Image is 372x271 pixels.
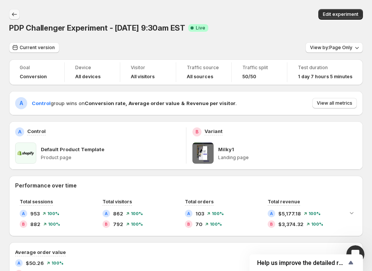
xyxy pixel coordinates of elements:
[311,222,323,226] span: 100 %
[242,74,256,80] span: 50/50
[126,100,127,106] strong: ,
[6,149,124,206] div: You’ll get replies here and in your email:✉️[EMAIL_ADDRESS][DOMAIN_NAME]The team will be back🕒Lat...
[12,213,18,219] button: Emoji picker
[22,4,34,16] img: Profile image for Operator
[15,142,36,164] img: Default Product Template
[346,208,357,218] button: Expand chart
[242,64,276,81] a: Traffic split50/50
[218,155,357,161] p: Landing page
[195,220,202,228] span: 70
[312,98,357,108] button: View all metrics
[187,222,190,226] h2: B
[210,222,222,226] span: 100 %
[32,100,51,106] span: Control
[37,7,64,13] h1: Operator
[270,211,273,216] h2: A
[212,211,224,216] span: 100 %
[102,199,132,204] span: Total visitors
[195,210,204,217] span: 103
[323,11,358,17] span: Edit experiment
[187,211,190,216] h2: A
[12,153,118,183] div: You’ll get replies here and in your email: ✉️
[192,142,214,164] img: Milky1
[6,97,145,149] div: Inflection says…
[41,155,180,161] p: Product page
[298,64,352,81] a: Test duration1 day 7 hours 5 minutes
[20,74,47,80] span: Conversion
[268,199,300,204] span: Total revenue
[310,45,352,51] span: View by: Page Only
[26,259,44,267] span: $50.26
[187,74,213,80] h4: All sources
[242,65,276,71] span: Traffic split
[47,211,59,216] span: 100 %
[5,3,19,17] button: go back
[24,213,30,219] button: Gif picker
[9,42,59,53] button: Current version
[131,211,143,216] span: 100 %
[181,100,185,106] strong: &
[305,42,363,53] button: View by:Page Only
[131,74,155,80] h4: All visitors
[41,146,104,153] p: Default Product Template
[318,9,363,20] button: Edit experiment
[51,261,64,265] span: 100 %
[12,187,118,201] div: The team will be back 🕒
[27,127,46,135] p: Control
[20,64,54,81] a: GoalConversion
[187,64,221,81] a: Traffic sourceAll sources
[308,211,321,216] span: 100 %
[187,65,221,71] span: Traffic source
[129,100,180,106] strong: Average order value
[22,222,25,226] h2: B
[18,129,22,135] h2: A
[278,210,301,217] span: $5,177.18
[75,64,109,81] a: DeviceAll devices
[12,169,72,182] b: [EMAIL_ADDRESS][DOMAIN_NAME]
[48,213,54,219] button: Start recording
[27,97,145,143] div: hi gemx, is there a way to change the URL for a variant once an experiment is live? I tried updat...
[19,195,56,201] b: Later [DATE]
[278,220,304,228] span: $3,374.32
[218,146,234,153] p: Milky1
[185,199,214,204] span: Total orders
[30,220,40,228] span: 882
[298,74,352,80] span: 1 day 7 hours 5 minutes
[48,222,60,226] span: 100 %
[186,100,236,106] strong: Revenue per visitor
[17,261,20,265] h2: A
[130,210,142,222] button: Send a message…
[346,245,364,263] iframe: Intercom live chat
[257,258,355,267] button: Show survey - Help us improve the detailed report for A/B campaigns
[75,65,109,71] span: Device
[33,101,139,138] div: hi gemx, is there a way to change the URL for a variant once an experiment is live? I tried updat...
[23,61,137,83] div: Handy tips: Sharing your issue screenshots and page links helps us troubleshoot your issue faster
[20,65,54,71] span: Goal
[317,100,352,106] span: View all metrics
[113,220,123,228] span: 792
[105,211,108,216] h2: A
[205,127,223,135] p: Variant
[6,197,145,210] textarea: Message…
[32,100,237,106] span: group wins on .
[20,99,23,107] h2: A
[20,199,53,204] span: Total sessions
[15,248,66,256] h3: Average order value
[75,74,101,80] h4: All devices
[22,211,25,216] h2: A
[298,65,352,71] span: Test duration
[9,23,185,33] span: PDP Challenger Experiment - [DATE] 9:30am EST
[20,45,55,51] span: Current version
[9,9,20,20] button: Back
[131,65,165,71] span: Visitor
[131,64,165,81] a: VisitorAll visitors
[118,3,133,17] button: Home
[133,3,146,17] div: Close
[105,222,108,226] h2: B
[85,100,126,106] strong: Conversion rate
[30,210,40,217] span: 953
[113,210,123,217] span: 862
[257,259,346,266] span: Help us improve the detailed report for A/B campaigns
[15,182,357,189] h2: Performance over time
[196,25,205,31] span: Live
